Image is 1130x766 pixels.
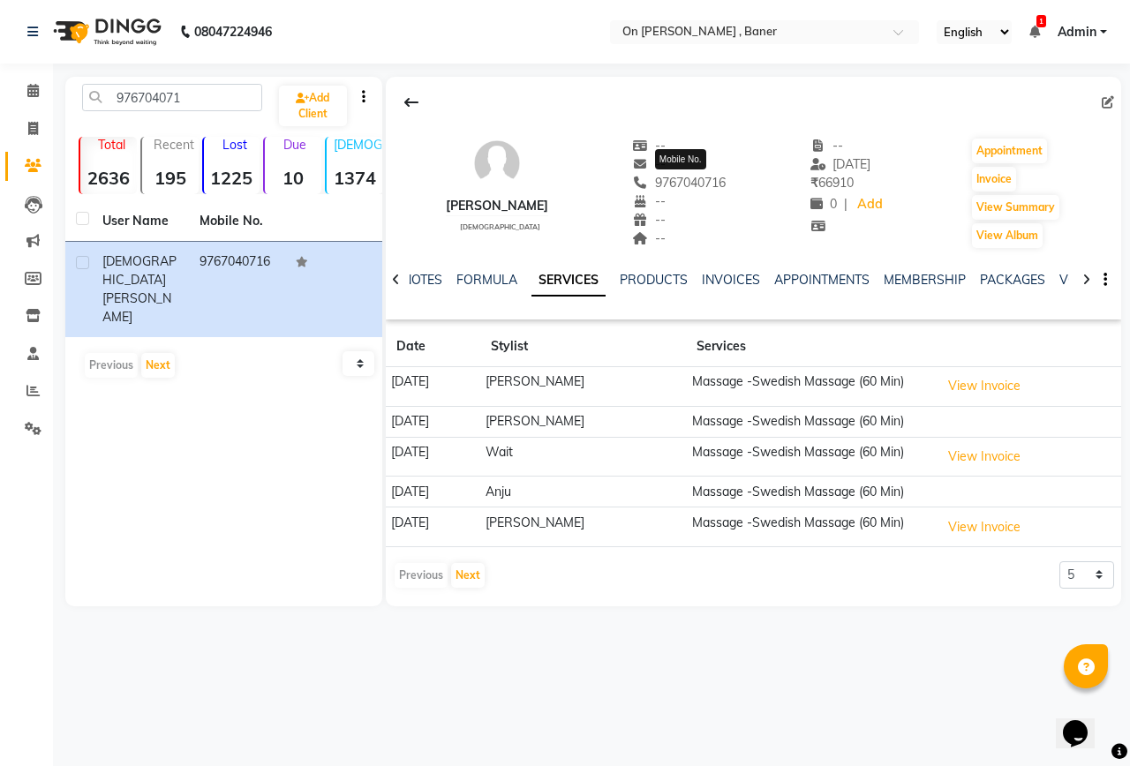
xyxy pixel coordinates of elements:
span: [DEMOGRAPHIC_DATA] [102,253,177,288]
img: logo [45,7,166,56]
button: Next [141,353,175,378]
td: Massage -Swedish Massage (60 Min) [686,367,934,407]
th: User Name [92,201,189,242]
a: INVOICES [702,272,760,288]
p: Due [268,137,321,153]
div: Mobile No. [655,149,706,169]
button: Invoice [972,167,1016,191]
p: Recent [149,137,199,153]
a: VOUCHERS [1059,272,1129,288]
td: Wait [480,437,687,477]
td: Massage -Swedish Massage (60 Min) [686,437,934,477]
iframe: chat widget [1056,695,1112,748]
p: Total [87,137,137,153]
th: Services [686,327,934,367]
button: View Invoice [940,443,1028,470]
td: Massage -Swedish Massage (60 Min) [686,507,934,547]
a: PRODUCTS [620,272,688,288]
span: -- [810,138,844,154]
span: -- [633,230,667,246]
td: 9767040716 [189,242,286,337]
td: [PERSON_NAME] [480,367,687,407]
span: -- [633,212,667,228]
span: 9767040716 [633,175,727,191]
span: | [844,195,847,214]
a: APPOINTMENTS [774,272,870,288]
td: [PERSON_NAME] [480,406,687,437]
strong: 1374 [327,167,383,189]
span: [DEMOGRAPHIC_DATA] [460,222,540,231]
a: FORMULA [456,272,517,288]
span: 0 [810,196,837,212]
td: [DATE] [386,477,480,507]
button: View Album [972,223,1043,248]
input: Search by Name/Mobile/Email/Code [82,84,262,111]
button: View Invoice [940,372,1028,400]
span: [DATE] [810,156,871,172]
a: MEMBERSHIP [884,272,966,288]
div: Back to Client [393,86,430,119]
td: Anju [480,477,687,507]
a: Add Client [279,86,347,126]
a: NOTES [403,272,442,288]
strong: 10 [265,167,321,189]
span: [PERSON_NAME] [102,290,171,325]
b: 08047224946 [194,7,272,56]
td: [DATE] [386,507,480,547]
strong: 2636 [80,167,137,189]
td: [DATE] [386,437,480,477]
p: Lost [211,137,260,153]
p: [DEMOGRAPHIC_DATA] [334,137,383,153]
span: -- [633,156,667,172]
div: [PERSON_NAME] [446,197,548,215]
button: Appointment [972,139,1047,163]
td: Massage -Swedish Massage (60 Min) [686,406,934,437]
th: Stylist [480,327,687,367]
strong: 1225 [204,167,260,189]
th: Mobile No. [189,201,286,242]
button: Next [451,563,485,588]
strong: 195 [142,167,199,189]
th: Date [386,327,480,367]
span: Admin [1058,23,1096,41]
button: View Summary [972,195,1059,220]
span: ₹ [810,175,818,191]
button: View Invoice [940,514,1028,541]
span: -- [633,138,667,154]
img: avatar [471,137,524,190]
td: [PERSON_NAME] [480,507,687,547]
span: 1 [1036,15,1046,27]
span: 66910 [810,175,854,191]
td: [DATE] [386,367,480,407]
td: [DATE] [386,406,480,437]
a: 1 [1029,24,1040,40]
a: SERVICES [531,265,606,297]
span: -- [633,193,667,209]
td: Massage -Swedish Massage (60 Min) [686,477,934,507]
a: Add [855,192,885,217]
a: PACKAGES [980,272,1045,288]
